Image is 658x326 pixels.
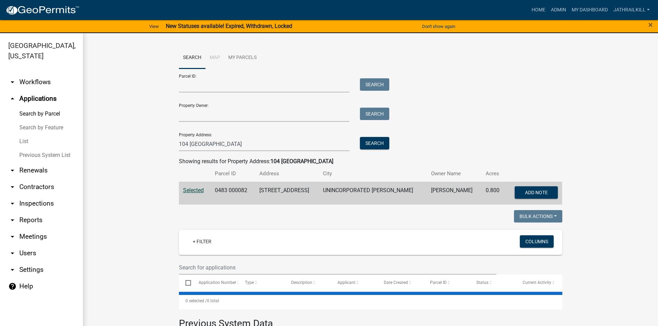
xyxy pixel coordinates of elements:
[548,3,569,17] a: Admin
[430,280,447,285] span: Parcel ID
[192,275,238,291] datatable-header-cell: Application Number
[648,21,653,29] button: Close
[8,266,17,274] i: arrow_drop_down
[427,166,481,182] th: Owner Name
[476,280,488,285] span: Status
[360,108,389,120] button: Search
[481,182,506,205] td: 0.800
[529,3,548,17] a: Home
[419,21,458,32] button: Don't show again
[515,186,558,199] button: Add Note
[470,275,516,291] datatable-header-cell: Status
[291,280,312,285] span: Description
[514,210,562,223] button: Bulk Actions
[285,275,331,291] datatable-header-cell: Description
[187,235,217,248] a: + Filter
[179,260,497,275] input: Search for applications
[211,166,255,182] th: Parcel ID
[523,280,551,285] span: Current Activity
[520,235,554,248] button: Columns
[319,182,427,205] td: UNINCORPORATED [PERSON_NAME]
[8,183,17,191] i: arrow_drop_down
[8,282,17,290] i: help
[8,166,17,175] i: arrow_drop_down
[179,275,192,291] datatable-header-cell: Select
[8,199,17,208] i: arrow_drop_down
[199,280,236,285] span: Application Number
[319,166,427,182] th: City
[238,275,285,291] datatable-header-cell: Type
[166,23,292,29] strong: New Statuses available! Expired, Withdrawn, Locked
[146,21,162,32] a: View
[8,249,17,257] i: arrow_drop_down
[8,233,17,241] i: arrow_drop_down
[337,280,355,285] span: Applicant
[8,216,17,224] i: arrow_drop_down
[384,280,408,285] span: Date Created
[8,95,17,103] i: arrow_drop_up
[525,189,548,195] span: Add Note
[8,78,17,86] i: arrow_drop_down
[270,158,333,165] strong: 104 [GEOGRAPHIC_DATA]
[648,20,653,30] span: ×
[360,137,389,149] button: Search
[569,3,611,17] a: My Dashboard
[211,182,255,205] td: 0483 000082
[255,166,319,182] th: Address
[611,3,652,17] a: Jathrailkill
[516,275,562,291] datatable-header-cell: Current Activity
[179,157,562,166] div: Showing results for Property Address:
[179,47,206,69] a: Search
[427,182,481,205] td: [PERSON_NAME]
[331,275,377,291] datatable-header-cell: Applicant
[179,292,562,309] div: 0 total
[377,275,423,291] datatable-header-cell: Date Created
[245,280,254,285] span: Type
[360,78,389,91] button: Search
[255,182,319,205] td: [STREET_ADDRESS]
[224,47,261,69] a: My Parcels
[423,275,470,291] datatable-header-cell: Parcel ID
[185,298,207,303] span: 0 selected /
[183,187,204,194] a: Selected
[481,166,506,182] th: Acres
